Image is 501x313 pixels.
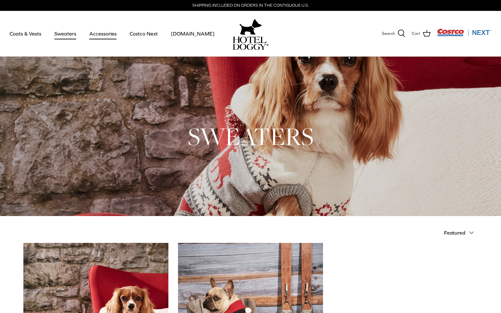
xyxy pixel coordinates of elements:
[412,30,420,37] span: Cart
[412,29,431,38] a: Cart
[84,23,122,44] a: Accessories
[437,33,491,37] a: Visit Costco Next
[23,121,478,152] h1: SWEATERS
[4,23,47,44] a: Coats & Vests
[124,23,164,44] a: Costco Next
[382,29,405,38] a: Search
[165,23,220,44] a: [DOMAIN_NAME]
[49,23,82,44] a: Sweaters
[239,17,262,36] img: hoteldoggy.com
[444,230,465,236] span: Featured
[437,28,491,36] img: Costco Next
[233,36,269,50] img: hoteldoggycom
[233,17,269,50] a: hoteldoggy.com hoteldoggycom
[444,226,478,240] button: Featured
[382,30,395,37] span: Search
